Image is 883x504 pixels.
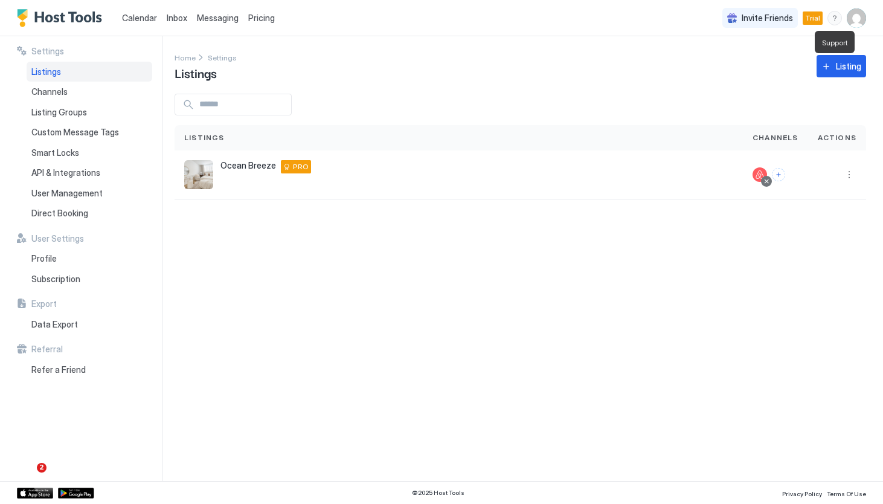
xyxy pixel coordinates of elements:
a: Host Tools Logo [17,9,108,27]
span: Data Export [31,319,78,330]
a: Home [175,51,196,63]
a: API & Integrations [27,163,152,183]
span: Channels [31,86,68,97]
span: Invite Friends [742,13,793,24]
a: Listing Groups [27,102,152,123]
a: Subscription [27,269,152,289]
div: menu [842,167,856,182]
span: Pricing [248,13,275,24]
span: Actions [818,132,856,143]
a: Listings [27,62,152,82]
span: Privacy Policy [782,490,822,497]
span: Ocean Breeze [220,160,276,171]
input: Input Field [194,94,291,115]
a: Calendar [122,11,157,24]
a: Data Export [27,314,152,335]
span: Listings [175,63,217,82]
span: Subscription [31,274,80,285]
a: User Management [27,183,152,204]
button: Listing [817,55,866,77]
a: Custom Message Tags [27,122,152,143]
a: Settings [208,51,237,63]
span: Direct Booking [31,208,88,219]
span: Profile [31,253,57,264]
span: Listings [31,66,61,77]
span: Home [175,53,196,62]
span: Referral [31,344,63,355]
span: API & Integrations [31,167,100,178]
span: PRO [293,161,309,172]
span: Smart Locks [31,147,79,158]
iframe: Intercom live chat [12,463,41,492]
span: Custom Message Tags [31,127,119,138]
span: Inbox [167,13,187,23]
div: Breadcrumb [175,51,196,63]
div: User profile [847,8,866,28]
div: Breadcrumb [208,51,237,63]
div: listing image [184,160,213,189]
a: Messaging [197,11,239,24]
a: Profile [27,248,152,269]
span: Trial [805,13,820,24]
span: User Management [31,188,103,199]
span: Messaging [197,13,239,23]
div: menu [827,11,842,25]
span: Settings [31,46,64,57]
span: Channels [753,132,798,143]
span: Settings [208,53,237,62]
span: © 2025 Host Tools [412,489,464,497]
a: Privacy Policy [782,486,822,499]
a: Terms Of Use [827,486,866,499]
a: Channels [27,82,152,102]
span: Listings [184,132,225,143]
span: User Settings [31,233,84,244]
span: Terms Of Use [827,490,866,497]
a: Google Play Store [58,488,94,499]
span: Refer a Friend [31,364,86,375]
a: Refer a Friend [27,360,152,380]
span: Calendar [122,13,157,23]
span: Export [31,299,57,309]
div: Listing [836,60,861,73]
span: Listing Groups [31,107,87,118]
button: More options [842,167,856,182]
a: Inbox [167,11,187,24]
a: App Store [17,488,53,499]
a: Smart Locks [27,143,152,163]
span: 2 [37,463,47,473]
a: Direct Booking [27,203,152,224]
button: Connect channels [772,168,785,181]
span: Support [822,38,847,47]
